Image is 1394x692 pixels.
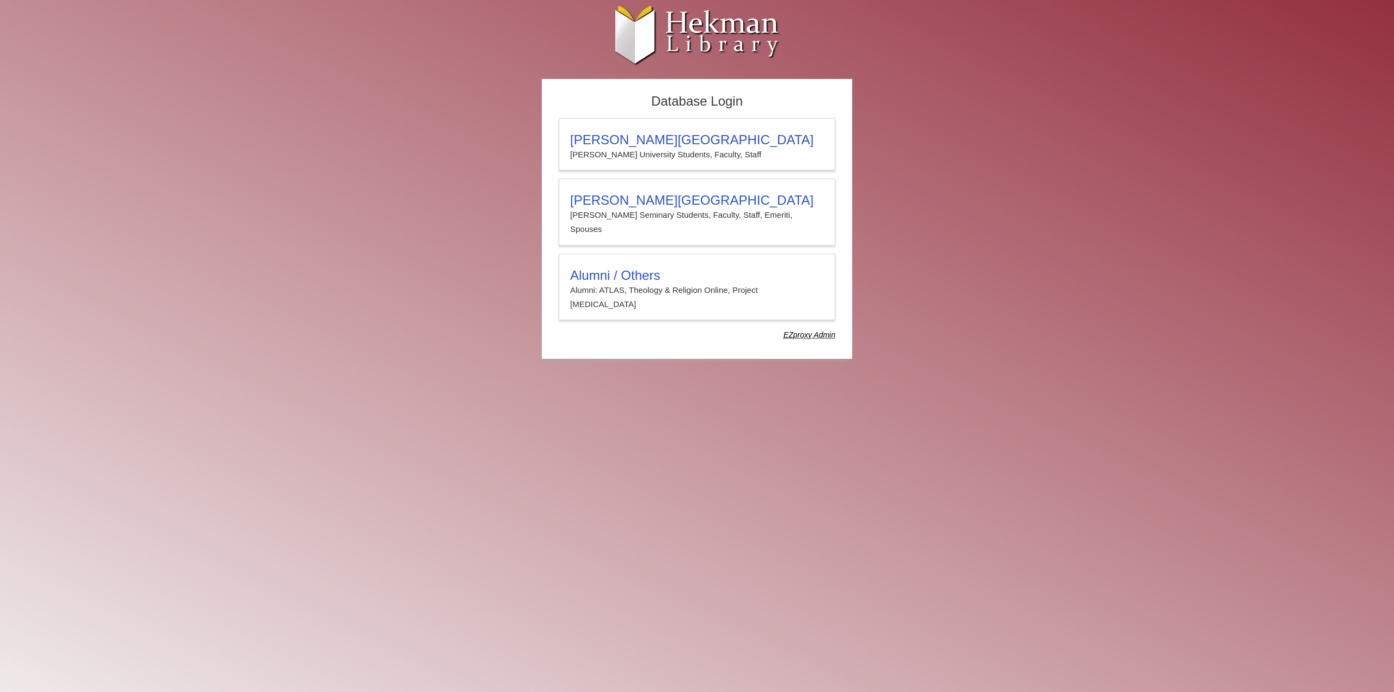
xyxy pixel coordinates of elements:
[559,179,835,246] a: [PERSON_NAME][GEOGRAPHIC_DATA][PERSON_NAME] Seminary Students, Faculty, Staff, Emeriti, Spouses
[570,148,824,162] p: [PERSON_NAME] University Students, Faculty, Staff
[570,283,824,312] p: Alumni: ATLAS, Theology & Religion Online, Project [MEDICAL_DATA]
[570,208,824,237] p: [PERSON_NAME] Seminary Students, Faculty, Staff, Emeriti, Spouses
[570,132,824,148] h3: [PERSON_NAME][GEOGRAPHIC_DATA]
[784,330,835,339] dfn: Use Alumni login
[553,90,841,113] h2: Database Login
[570,268,824,312] summary: Alumni / OthersAlumni: ATLAS, Theology & Religion Online, Project [MEDICAL_DATA]
[570,268,824,283] h3: Alumni / Others
[559,118,835,170] a: [PERSON_NAME][GEOGRAPHIC_DATA][PERSON_NAME] University Students, Faculty, Staff
[570,193,824,208] h3: [PERSON_NAME][GEOGRAPHIC_DATA]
